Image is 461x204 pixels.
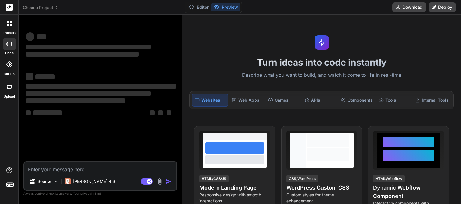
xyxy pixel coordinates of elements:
h4: Modern Landing Page [199,184,270,192]
button: Preview [211,3,240,11]
span: ‌ [150,110,155,115]
span: ‌ [37,34,46,39]
div: HTML/CSS/JS [199,175,229,182]
h4: WordPress Custom CSS [286,184,357,192]
button: Editor [186,3,211,11]
label: code [5,51,14,56]
div: HTML/Webflow [373,175,405,182]
span: ‌ [26,32,34,41]
p: Source [38,178,51,184]
img: attachment [156,178,163,185]
span: ‌ [35,74,55,79]
span: Choose Project [23,5,59,11]
div: Components [339,94,375,107]
p: Describe what you want to build, and watch it come to life in real-time [186,71,457,79]
span: ‌ [26,84,176,89]
div: Games [266,94,301,107]
label: GitHub [4,72,15,77]
span: ‌ [26,73,33,80]
p: [PERSON_NAME] 4 S.. [73,178,118,184]
span: ‌ [26,45,151,49]
label: Upload [4,94,15,99]
h4: Dynamic Webflow Component [373,184,444,200]
span: ‌ [26,98,125,103]
h1: Turn ideas into code instantly [186,57,457,68]
div: Web Apps [229,94,264,107]
img: Pick Models [53,179,58,184]
button: Download [392,2,426,12]
div: CSS/WordPress [286,175,318,182]
span: ‌ [26,110,31,115]
div: APIs [302,94,337,107]
img: icon [166,178,172,184]
span: privacy [80,192,91,195]
img: Claude 4 Sonnet [65,178,71,184]
span: ‌ [33,110,62,115]
p: Responsive design with smooth interactions [199,192,270,204]
p: Custom styles for theme enhancement [286,192,357,204]
span: ‌ [167,110,171,115]
span: ‌ [26,52,139,57]
span: ‌ [158,110,163,115]
span: ‌ [26,91,151,96]
div: Websites [192,94,228,107]
button: Deploy [429,2,456,12]
div: Tools [376,94,411,107]
label: threads [3,30,16,36]
div: Internal Tools [413,94,451,107]
p: Always double-check its answers. Your in Bind [23,191,177,196]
